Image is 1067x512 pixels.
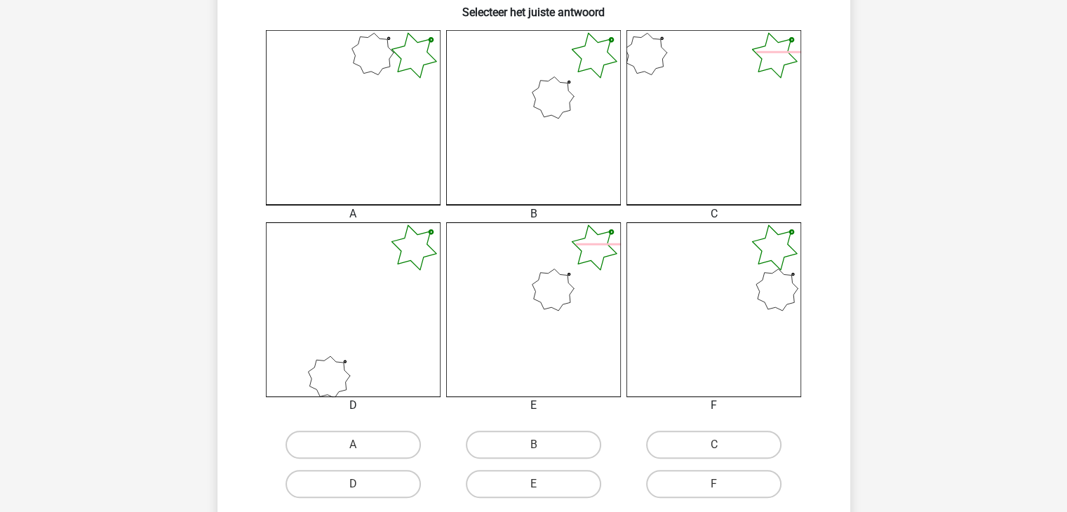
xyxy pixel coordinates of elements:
[616,206,812,222] div: C
[466,431,601,459] label: B
[436,397,631,414] div: E
[286,431,421,459] label: A
[646,470,781,498] label: F
[436,206,631,222] div: B
[646,431,781,459] label: C
[255,397,451,414] div: D
[616,397,812,414] div: F
[466,470,601,498] label: E
[255,206,451,222] div: A
[286,470,421,498] label: D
